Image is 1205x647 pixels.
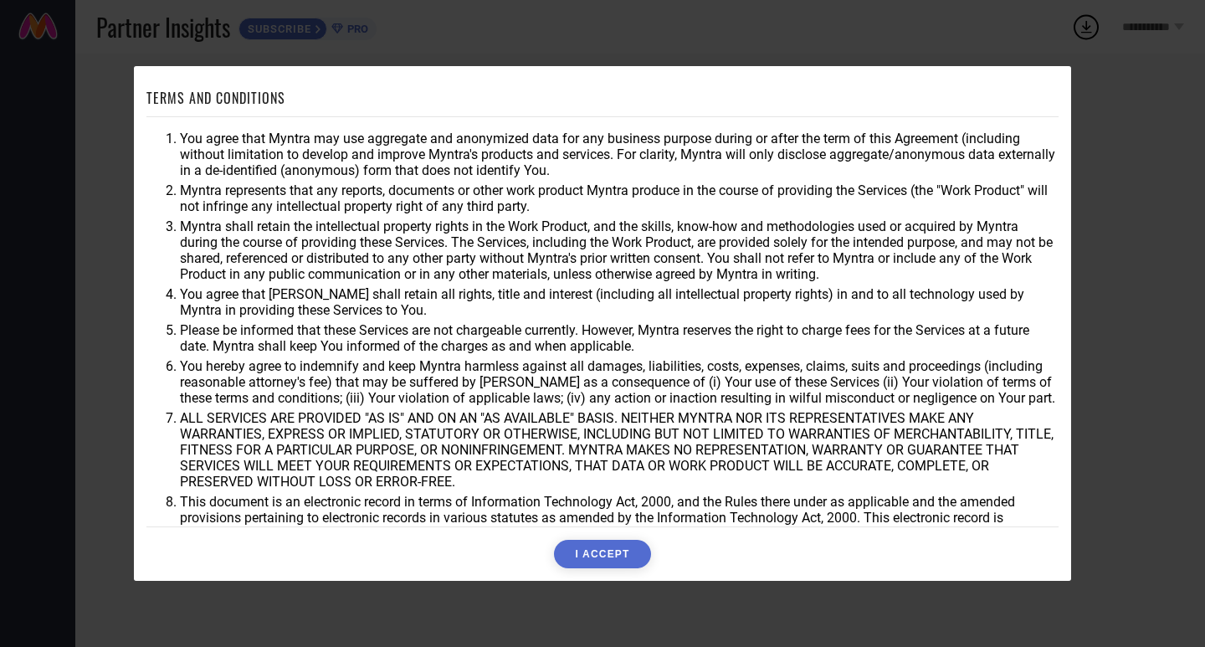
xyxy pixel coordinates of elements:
li: This document is an electronic record in terms of Information Technology Act, 2000, and the Rules... [180,494,1059,542]
li: Myntra represents that any reports, documents or other work product Myntra produce in the course ... [180,182,1059,214]
li: Myntra shall retain the intellectual property rights in the Work Product, and the skills, know-ho... [180,218,1059,282]
h1: TERMS AND CONDITIONS [146,88,285,108]
button: I ACCEPT [554,540,650,568]
li: Please be informed that these Services are not chargeable currently. However, Myntra reserves the... [180,322,1059,354]
li: You agree that Myntra may use aggregate and anonymized data for any business purpose during or af... [180,131,1059,178]
li: You hereby agree to indemnify and keep Myntra harmless against all damages, liabilities, costs, e... [180,358,1059,406]
li: ALL SERVICES ARE PROVIDED "AS IS" AND ON AN "AS AVAILABLE" BASIS. NEITHER MYNTRA NOR ITS REPRESEN... [180,410,1059,490]
li: You agree that [PERSON_NAME] shall retain all rights, title and interest (including all intellect... [180,286,1059,318]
